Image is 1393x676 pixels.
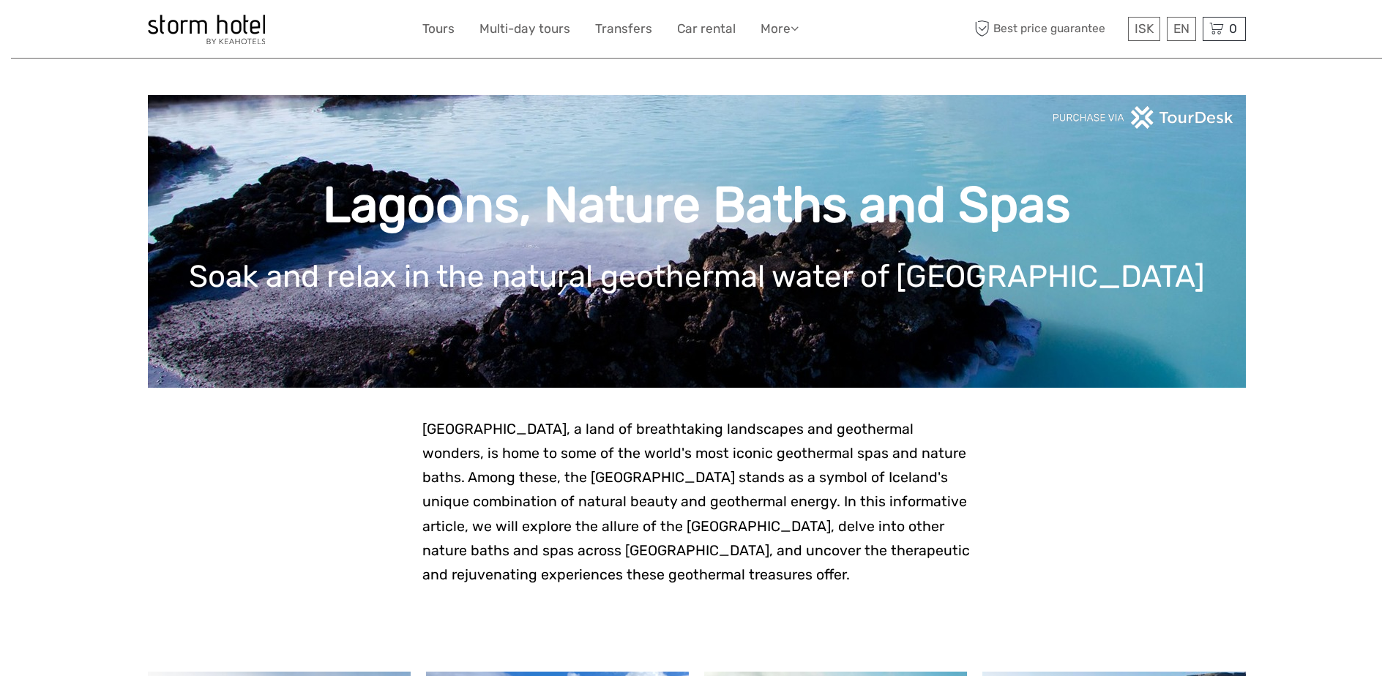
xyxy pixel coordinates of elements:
a: Multi-day tours [479,18,570,40]
img: PurchaseViaTourDeskwhite.png [1052,106,1235,129]
a: Transfers [595,18,652,40]
h1: Soak and relax in the natural geothermal water of [GEOGRAPHIC_DATA] [170,258,1224,295]
span: Best price guarantee [971,17,1124,41]
a: More [761,18,799,40]
div: EN [1167,17,1196,41]
h1: Lagoons, Nature Baths and Spas [170,176,1224,235]
span: 0 [1227,21,1239,36]
a: Tours [422,18,455,40]
span: ISK [1135,21,1154,36]
span: [GEOGRAPHIC_DATA], a land of breathtaking landscapes and geothermal wonders, is home to some of t... [422,421,970,583]
img: 100-ccb843ef-9ccf-4a27-8048-e049ba035d15_logo_small.jpg [148,15,265,44]
a: Car rental [677,18,736,40]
